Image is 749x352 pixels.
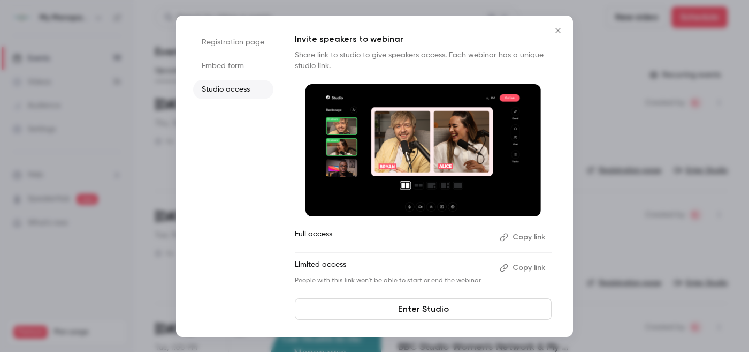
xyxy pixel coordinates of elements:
[295,33,552,46] p: Invite speakers to webinar
[193,33,273,52] li: Registration page
[193,56,273,76] li: Embed form
[547,20,569,41] button: Close
[193,80,273,99] li: Studio access
[295,259,491,276] p: Limited access
[295,276,491,285] p: People with this link won't be able to start or end the webinar
[495,259,552,276] button: Copy link
[295,298,552,320] a: Enter Studio
[295,229,491,246] p: Full access
[295,50,552,71] p: Share link to studio to give speakers access. Each webinar has a unique studio link.
[495,229,552,246] button: Copy link
[305,84,541,217] img: Invite speakers to webinar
